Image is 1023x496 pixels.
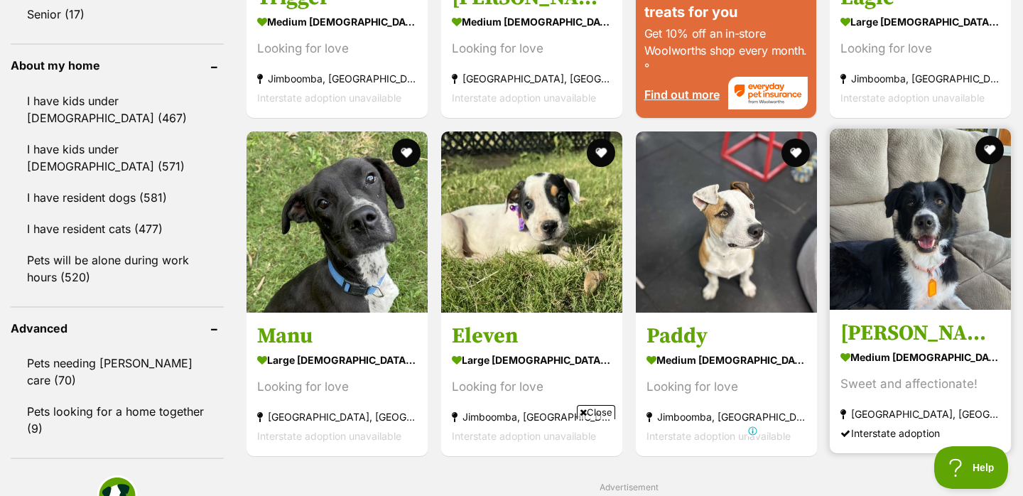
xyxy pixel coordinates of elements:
div: Looking for love [452,377,612,397]
a: Pets needing [PERSON_NAME] care (70) [11,348,224,395]
strong: large [DEMOGRAPHIC_DATA] Dog [840,11,1000,32]
strong: Jimboomba, [GEOGRAPHIC_DATA] [452,407,612,426]
strong: medium [DEMOGRAPHIC_DATA] Dog [646,350,806,370]
a: Pets looking for a home together (9) [11,397,224,443]
strong: medium [DEMOGRAPHIC_DATA] Dog [452,11,612,32]
img: Paddy - Staffordshire Bull Terrier Dog [636,131,817,313]
strong: [GEOGRAPHIC_DATA], [GEOGRAPHIC_DATA] [257,407,417,426]
span: Close [577,405,615,419]
strong: large [DEMOGRAPHIC_DATA] Dog [257,350,417,370]
strong: large [DEMOGRAPHIC_DATA] Dog [452,350,612,370]
a: Pets will be alone during work hours (520) [11,245,224,292]
a: I have resident dogs (581) [11,183,224,212]
button: favourite [587,139,615,167]
a: Paddy medium [DEMOGRAPHIC_DATA] Dog Looking for love Jimboomba, [GEOGRAPHIC_DATA] Interstate adop... [636,312,817,456]
h3: Paddy [646,323,806,350]
div: Looking for love [646,377,806,397]
div: Looking for love [257,377,417,397]
span: Interstate adoption unavailable [840,92,985,104]
a: I have resident cats (477) [11,214,224,244]
button: favourite [975,136,1004,164]
a: [PERSON_NAME] medium [DEMOGRAPHIC_DATA] Dog Sweet and affectionate! [GEOGRAPHIC_DATA], [GEOGRAPHI... [830,309,1011,453]
span: Interstate adoption unavailable [257,92,401,104]
iframe: Help Scout Beacon - Open [934,446,1009,489]
a: Eleven large [DEMOGRAPHIC_DATA] Dog Looking for love Jimboomba, [GEOGRAPHIC_DATA] Interstate adop... [441,312,622,456]
button: favourite [392,139,421,167]
img: Lara - Border Collie Dog [830,129,1011,310]
a: I have kids under [DEMOGRAPHIC_DATA] (571) [11,134,224,181]
span: Interstate adoption unavailable [452,92,596,104]
div: Interstate adoption [840,424,1000,443]
div: Looking for love [840,39,1000,58]
img: Manu - Mastiff Dog [247,131,428,313]
strong: medium [DEMOGRAPHIC_DATA] Dog [840,347,1000,367]
img: Eleven - Bull Arab Dog [441,131,622,313]
strong: [GEOGRAPHIC_DATA], [GEOGRAPHIC_DATA] [452,69,612,88]
header: Advanced [11,322,224,335]
strong: [GEOGRAPHIC_DATA], [GEOGRAPHIC_DATA] [840,404,1000,424]
strong: Jimboomba, [GEOGRAPHIC_DATA] [840,69,1000,88]
div: Looking for love [257,39,417,58]
iframe: Advertisement [253,425,770,489]
strong: medium [DEMOGRAPHIC_DATA] Dog [257,11,417,32]
span: Interstate adoption unavailable [646,430,791,442]
strong: Jimboomba, [GEOGRAPHIC_DATA] [646,407,806,426]
div: Sweet and affectionate! [840,374,1000,394]
h3: Manu [257,323,417,350]
strong: Jimboomba, [GEOGRAPHIC_DATA] [257,69,417,88]
h3: [PERSON_NAME] [840,320,1000,347]
a: Manu large [DEMOGRAPHIC_DATA] Dog Looking for love [GEOGRAPHIC_DATA], [GEOGRAPHIC_DATA] Interstat... [247,312,428,456]
div: Looking for love [452,39,612,58]
header: About my home [11,59,224,72]
h3: Eleven [452,323,612,350]
a: I have kids under [DEMOGRAPHIC_DATA] (467) [11,86,224,133]
button: favourite [781,139,809,167]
